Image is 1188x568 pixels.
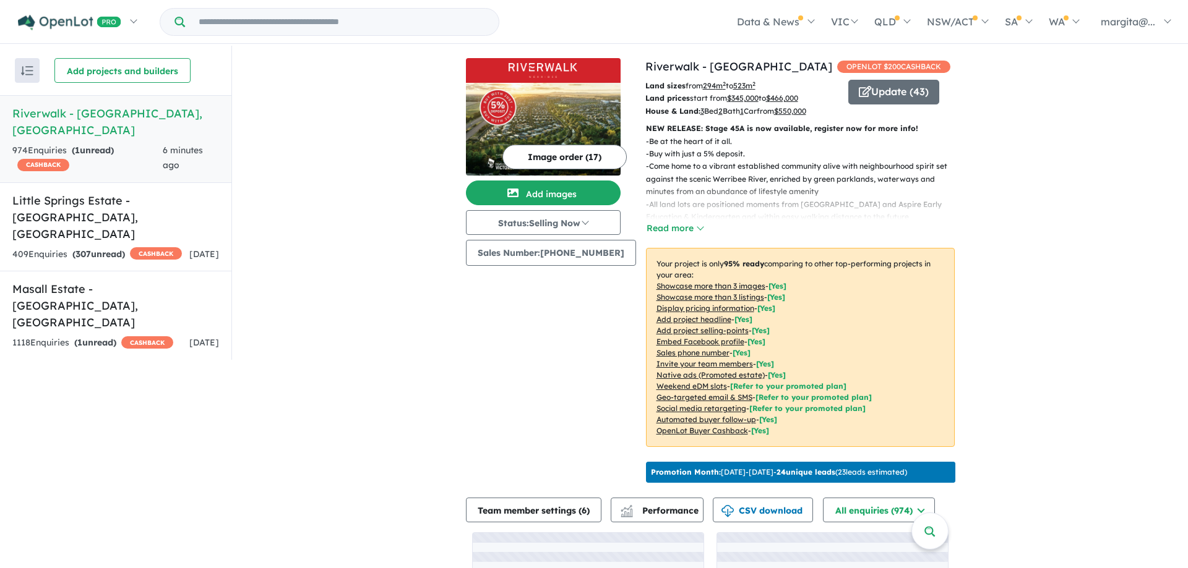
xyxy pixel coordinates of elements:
[752,80,755,87] sup: 2
[700,106,704,116] u: 3
[766,93,798,103] u: $ 466,000
[18,15,121,30] img: Openlot PRO Logo White
[730,381,846,391] span: [Refer to your promoted plan]
[646,198,965,236] p: - All land lots are positioned moments from [GEOGRAPHIC_DATA] and Aspire Early Education & Kinder...
[848,80,939,104] button: Update (43)
[471,63,616,78] img: Riverwalk - Werribee Logo
[774,106,806,116] u: $ 550,000
[767,292,785,302] span: [ Yes ]
[163,145,203,171] span: 6 minutes ago
[645,59,832,74] a: Riverwalk - [GEOGRAPHIC_DATA]
[502,145,627,169] button: Image order (17)
[130,247,182,260] span: CASHBACK
[724,259,764,268] b: 95 % ready
[757,303,775,313] span: [ Yes ]
[466,498,601,522] button: Team member settings (6)
[621,505,632,512] img: line-chart.svg
[837,61,950,73] span: OPENLOT $ 200 CASHBACK
[656,292,764,302] u: Showcase more than 3 listings
[74,337,116,348] strong: ( unread)
[645,81,686,90] b: Land sizes
[12,143,163,173] div: 974 Enquir ies
[12,105,219,138] h5: Riverwalk - [GEOGRAPHIC_DATA] , [GEOGRAPHIC_DATA]
[734,315,752,324] span: [ Yes ]
[751,426,769,435] span: [Yes]
[189,248,219,260] span: [DATE]
[759,415,777,424] span: [Yes]
[189,337,219,348] span: [DATE]
[621,509,633,517] img: bar-chart.svg
[75,145,80,156] span: 1
[656,404,746,413] u: Social media retargeting
[726,81,755,90] span: to
[656,348,730,357] u: Sales phone number
[645,105,839,117] p: Bed Bath Car from
[727,93,759,103] u: $ 345,000
[756,359,774,368] span: [ Yes ]
[12,281,219,331] h5: Masall Estate - [GEOGRAPHIC_DATA] , [GEOGRAPHIC_DATA]
[656,426,748,435] u: OpenLot Buyer Cashback
[656,315,731,324] u: Add project headline
[645,93,690,103] b: Land prices
[1101,15,1155,28] span: margita@...
[656,392,752,402] u: Geo-targeted email & SMS
[768,370,786,379] span: [Yes]
[651,467,721,477] b: Promotion Month:
[611,498,704,522] button: Performance
[723,80,726,87] sup: 2
[645,92,839,104] p: start from
[466,210,621,235] button: Status:Selling Now
[12,192,219,242] h5: Little Springs Estate - [GEOGRAPHIC_DATA] , [GEOGRAPHIC_DATA]
[646,248,955,447] p: Your project is only comparing to other top-performing projects in your area: - - - - - - - - - -...
[740,106,744,116] u: 1
[777,467,835,477] b: 24 unique leads
[72,145,114,156] strong: ( unread)
[646,221,704,235] button: Read more
[713,498,813,522] button: CSV download
[466,180,621,205] button: Add images
[733,81,755,90] u: 523 m
[75,248,91,260] span: 307
[646,122,955,135] p: NEW RELEASE: Stage 45A is now available, register now for more info!
[749,404,866,413] span: [Refer to your promoted plan]
[718,106,723,116] u: 2
[466,240,636,266] button: Sales Number:[PHONE_NUMBER]
[121,336,173,349] span: CASHBACK
[721,505,734,517] img: download icon
[622,505,699,516] span: Performance
[651,467,907,478] p: [DATE] - [DATE] - ( 23 leads estimated)
[12,247,182,262] div: 409 Enquir ies
[582,505,587,516] span: 6
[54,58,191,83] button: Add projects and builders
[646,160,965,198] p: - Come home to a vibrant established community alive with neighbourhood spirit set against the sc...
[646,135,965,148] p: - Be at the heart of it all.
[12,336,173,350] div: 1118 Enquir ies
[466,58,621,176] a: Riverwalk - Werribee LogoRiverwalk - Werribee
[747,337,765,346] span: [ Yes ]
[768,281,786,290] span: [ Yes ]
[656,381,727,391] u: Weekend eDM slots
[703,81,726,90] u: 294 m
[645,106,700,116] b: House & Land:
[656,370,765,379] u: Native ads (Promoted estate)
[752,326,770,335] span: [ Yes ]
[17,159,69,171] span: CASHBACK
[656,359,753,368] u: Invite your team members
[656,337,744,346] u: Embed Facebook profile
[759,93,798,103] span: to
[823,498,935,522] button: All enquiries (974)
[645,80,839,92] p: from
[187,9,496,35] input: Try estate name, suburb, builder or developer
[656,303,754,313] u: Display pricing information
[656,326,749,335] u: Add project selling-points
[72,248,125,260] strong: ( unread)
[466,83,621,176] img: Riverwalk - Werribee
[21,66,33,75] img: sort.svg
[656,281,765,290] u: Showcase more than 3 images
[646,148,965,160] p: - Buy with just a 5% deposit.
[733,348,751,357] span: [ Yes ]
[656,415,756,424] u: Automated buyer follow-up
[755,392,872,402] span: [Refer to your promoted plan]
[77,337,82,348] span: 1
